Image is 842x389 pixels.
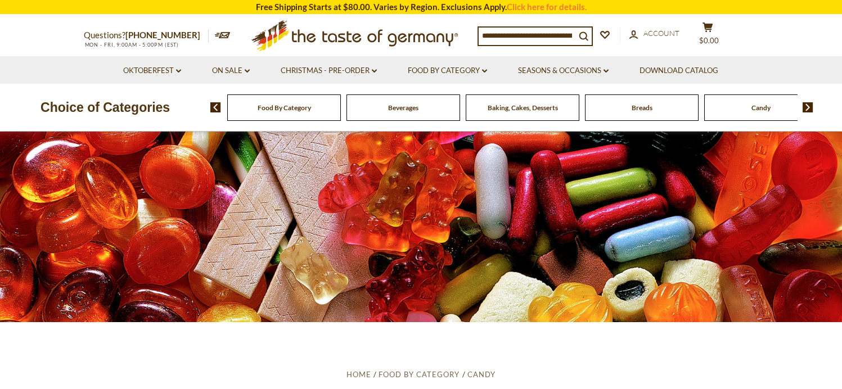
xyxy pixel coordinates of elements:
[379,370,460,379] a: Food By Category
[632,103,652,112] a: Breads
[467,370,496,379] a: Candy
[507,2,587,12] a: Click here for details.
[699,36,719,45] span: $0.00
[212,65,250,77] a: On Sale
[629,28,679,40] a: Account
[518,65,609,77] a: Seasons & Occasions
[210,102,221,112] img: previous arrow
[488,103,558,112] a: Baking, Cakes, Desserts
[640,65,718,77] a: Download Catalog
[84,42,179,48] span: MON - FRI, 9:00AM - 5:00PM (EST)
[125,30,200,40] a: [PHONE_NUMBER]
[803,102,813,112] img: next arrow
[258,103,311,112] a: Food By Category
[691,22,725,50] button: $0.00
[751,103,771,112] a: Candy
[346,370,371,379] a: Home
[281,65,377,77] a: Christmas - PRE-ORDER
[388,103,418,112] a: Beverages
[123,65,181,77] a: Oktoberfest
[408,65,487,77] a: Food By Category
[643,29,679,38] span: Account
[84,28,209,43] p: Questions?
